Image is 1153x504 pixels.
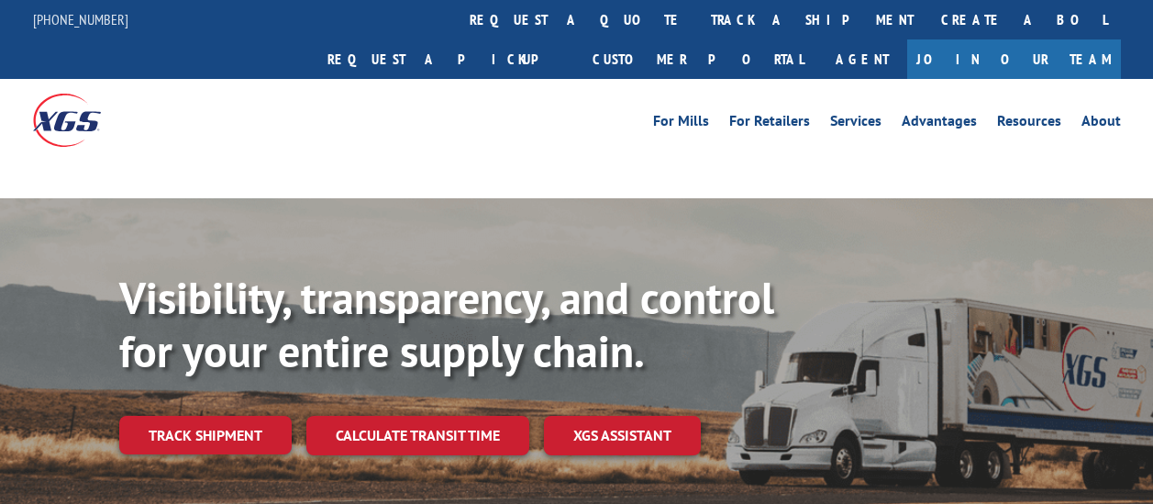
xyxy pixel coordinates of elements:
a: Join Our Team [907,39,1121,79]
a: Services [830,114,881,134]
a: For Retailers [729,114,810,134]
a: [PHONE_NUMBER] [33,10,128,28]
b: Visibility, transparency, and control for your entire supply chain. [119,269,774,379]
a: Advantages [902,114,977,134]
a: Request a pickup [314,39,579,79]
a: XGS ASSISTANT [544,416,701,455]
a: Resources [997,114,1061,134]
a: Calculate transit time [306,416,529,455]
a: Customer Portal [579,39,817,79]
a: For Mills [653,114,709,134]
a: About [1081,114,1121,134]
a: Agent [817,39,907,79]
a: Track shipment [119,416,292,454]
